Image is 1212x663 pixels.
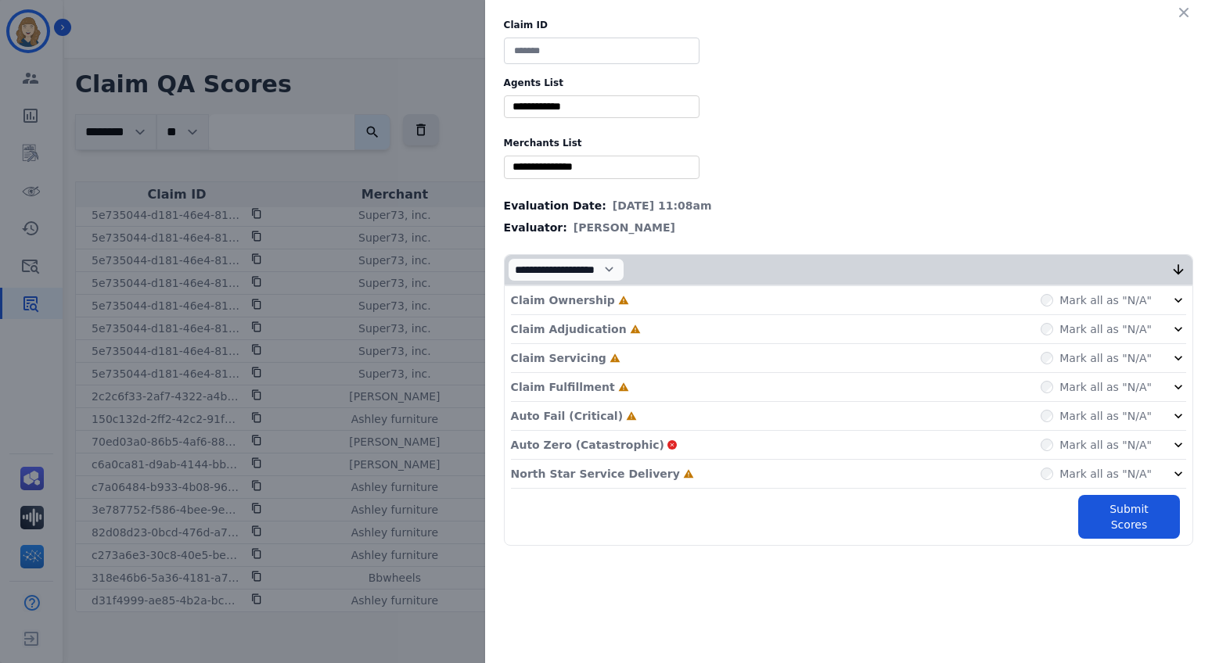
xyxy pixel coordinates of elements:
[1059,408,1152,424] label: Mark all as "N/A"
[511,292,615,308] p: Claim Ownership
[1078,495,1180,539] button: Submit Scores
[1059,379,1152,395] label: Mark all as "N/A"
[508,99,696,115] ul: selected options
[1059,350,1152,366] label: Mark all as "N/A"
[1059,292,1152,308] label: Mark all as "N/A"
[1059,321,1152,337] label: Mark all as "N/A"
[511,466,680,482] p: North Star Service Delivery
[508,159,696,175] ul: selected options
[574,220,675,235] span: [PERSON_NAME]
[1059,437,1152,453] label: Mark all as "N/A"
[511,321,627,337] p: Claim Adjudication
[511,379,615,395] p: Claim Fulfillment
[504,198,1193,213] div: Evaluation Date:
[504,220,1193,235] div: Evaluator:
[511,350,606,366] p: Claim Servicing
[1059,466,1152,482] label: Mark all as "N/A"
[511,437,664,453] p: Auto Zero (Catastrophic)
[504,77,1193,89] label: Agents List
[504,137,1193,149] label: Merchants List
[511,408,623,424] p: Auto Fail (Critical)
[504,19,1193,31] label: Claim ID
[613,198,712,213] span: [DATE] 11:08am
